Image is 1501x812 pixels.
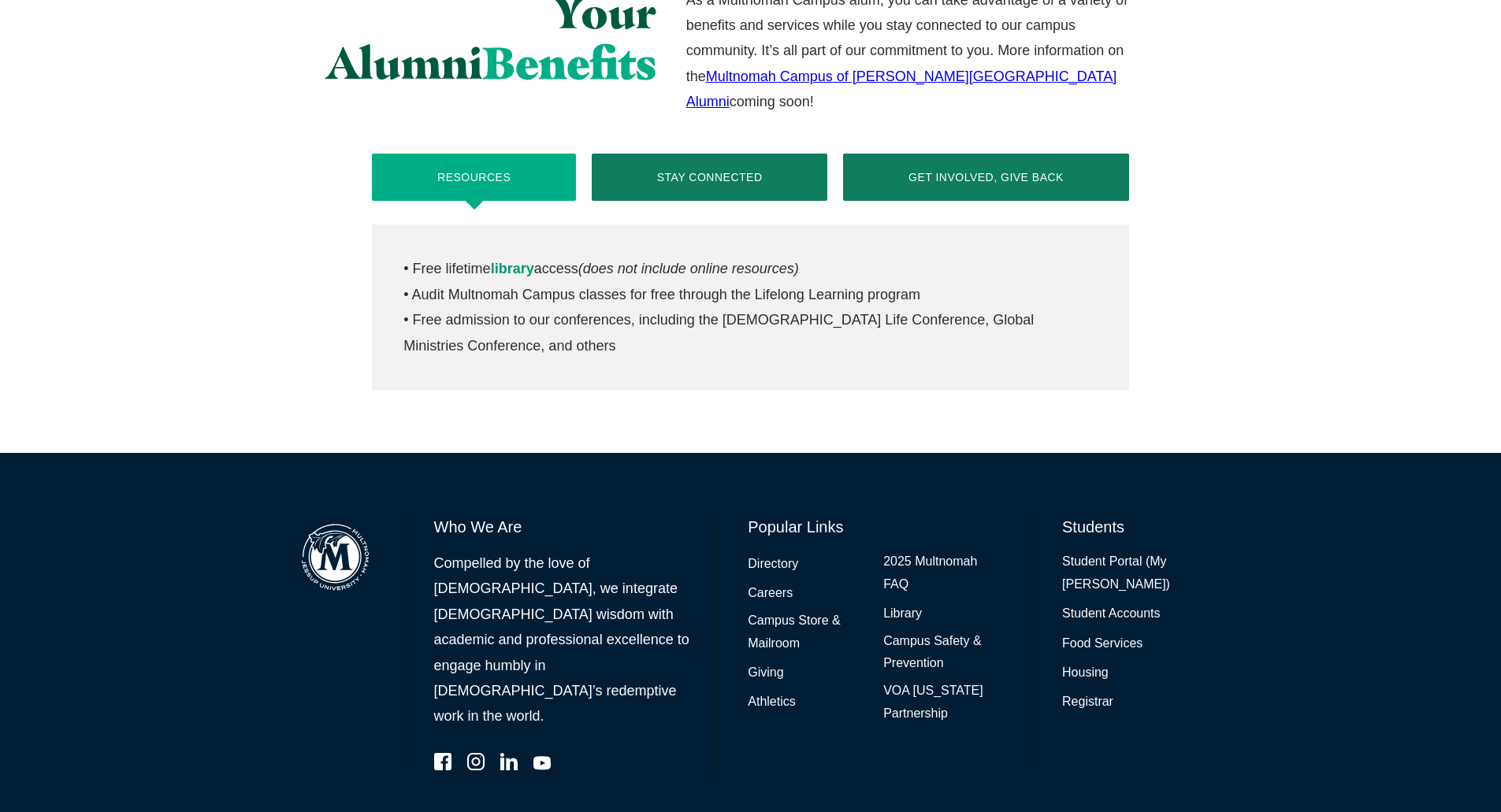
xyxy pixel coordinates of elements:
[578,261,799,276] em: (does not include online resources)
[483,35,656,90] span: Benefits
[1062,551,1207,596] a: Student Portal (My [PERSON_NAME])
[1062,603,1161,625] a: Student Accounts
[294,516,377,599] img: Multnomah Campus of Jessup University logo
[883,680,1005,725] a: VOA [US_STATE] Partnership
[686,69,1117,109] a: Multnomah Campus of [PERSON_NAME][GEOGRAPHIC_DATA] Alumni
[434,753,451,770] a: Facebook
[748,553,798,576] a: Directory
[467,753,485,770] a: Instagram
[843,154,1128,201] button: Get Involved, Give Back
[500,753,518,770] a: LinkedIn
[883,551,1005,596] a: 2025 Multnomah FAQ
[748,662,783,684] a: Giving
[748,691,795,714] a: Athletics
[748,516,1005,538] h6: Popular Links
[1062,662,1109,684] a: Housing
[1062,516,1207,538] h6: Students
[372,154,576,201] button: Resources
[883,603,922,625] a: Library
[1062,691,1113,714] a: Registrar
[1062,632,1142,655] a: Food Services
[491,261,534,276] a: library
[434,551,691,729] p: Compelled by the love of [DEMOGRAPHIC_DATA], we integrate [DEMOGRAPHIC_DATA] wisdom with academic...
[592,154,827,201] button: Stay Connected
[748,610,869,655] a: Campus Store & Mailroom
[748,582,793,605] a: Careers
[434,516,691,538] h6: Who We Are
[403,256,1097,358] p: • Free lifetime access • Audit Multnomah Campus classes for free through the Lifelong Learning pr...
[883,630,1005,676] a: Campus Safety & Prevention
[533,753,551,770] a: YouTube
